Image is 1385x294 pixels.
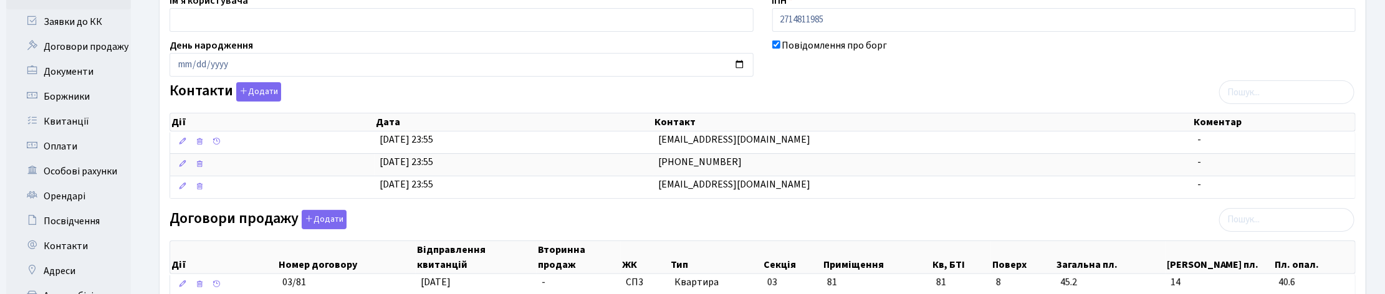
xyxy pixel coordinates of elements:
span: [EMAIL_ADDRESS][DOMAIN_NAME] [658,133,810,146]
span: СП3 [626,275,664,290]
th: [PERSON_NAME] пл. [1166,241,1273,273]
span: [EMAIL_ADDRESS][DOMAIN_NAME] [658,178,810,191]
th: ЖК [621,241,669,273]
th: Коментар [1192,113,1355,131]
th: Тип [669,241,762,273]
th: Приміщення [822,241,931,273]
span: 81 [827,275,837,289]
span: 03/81 [282,275,306,289]
span: - [1197,133,1201,146]
span: - [1197,178,1201,191]
a: Додати [299,207,347,229]
th: Загальна пл. [1055,241,1166,273]
button: Договори продажу [302,210,347,229]
span: 81 [936,275,986,290]
label: Договори продажу [170,210,347,229]
label: День народження [170,38,253,53]
a: Документи [6,59,131,84]
a: Посвідчення [6,209,131,234]
span: - [1197,155,1201,169]
a: Договори продажу [6,34,131,59]
a: Боржники [6,84,131,109]
label: Контакти [170,82,281,102]
a: Адреси [6,258,131,283]
th: Поверх [991,241,1055,273]
span: [DATE] 23:55 [380,155,433,169]
th: Номер договору [277,241,416,273]
th: Дата [375,113,653,131]
span: 45.2 [1060,275,1161,290]
span: [PHONE_NUMBER] [658,155,742,169]
th: Дії [170,241,277,273]
th: Відправлення квитанцій [416,241,537,273]
th: Пл. опал. [1273,241,1355,273]
input: Пошук... [1219,80,1354,104]
span: - [542,275,545,289]
span: Квартира [674,275,757,290]
span: 03 [767,275,777,289]
span: [DATE] 23:55 [380,178,433,191]
a: Додати [233,80,281,102]
th: Секція [762,241,822,273]
a: Особові рахунки [6,159,131,184]
label: Повідомлення про борг [782,38,888,53]
a: Контакти [6,234,131,258]
th: Контакт [653,113,1193,131]
span: 14 [1171,275,1268,290]
a: Оплати [6,134,131,159]
th: Вторинна продаж [537,241,621,273]
a: Орендарі [6,184,131,209]
th: Дії [170,113,375,131]
a: Заявки до КК [6,9,131,34]
span: 8 [996,275,1050,290]
input: Пошук... [1219,208,1354,232]
span: 40.6 [1278,275,1350,290]
button: Контакти [236,82,281,102]
span: [DATE] 23:55 [380,133,433,146]
a: Квитанції [6,109,131,134]
span: [DATE] [421,275,451,289]
th: Кв, БТІ [931,241,991,273]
